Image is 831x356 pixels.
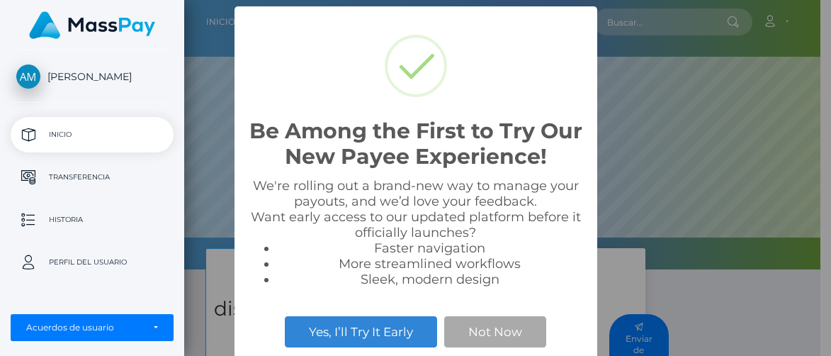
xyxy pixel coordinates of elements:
li: Sleek, modern design [277,272,583,287]
div: Acuerdos de usuario [26,322,142,333]
button: Not Now [444,316,546,347]
div: We're rolling out a brand-new way to manage your payouts, and we’d love your feedback. Want early... [249,178,583,287]
p: Transferencia [16,167,168,188]
p: Historia [16,209,168,230]
button: Yes, I’ll Try It Early [285,316,437,347]
li: Faster navigation [277,240,583,256]
span: [PERSON_NAME] [11,70,174,83]
p: Perfil del usuario [16,252,168,273]
p: Inicio [16,124,168,145]
button: Acuerdos de usuario [11,314,174,341]
img: MassPay [29,11,155,39]
h2: Be Among the First to Try Our New Payee Experience! [249,118,583,169]
li: More streamlined workflows [277,256,583,272]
